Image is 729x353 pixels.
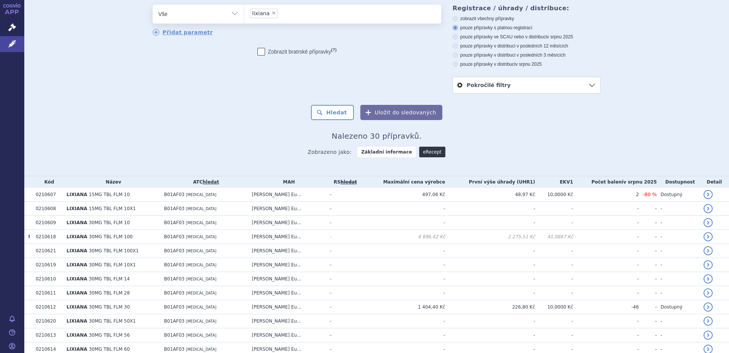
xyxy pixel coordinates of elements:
[445,272,535,286] td: -
[639,244,657,258] td: -
[326,314,361,328] td: -
[32,300,63,314] td: 0210612
[453,16,601,22] label: zobrazit všechny přípravky
[445,258,535,272] td: -
[361,328,445,342] td: -
[657,176,700,188] th: Dostupnost
[63,176,160,188] th: Název
[573,188,639,202] td: 2
[32,328,63,342] td: 0210613
[332,131,422,141] span: Nalezeno 30 přípravků.
[66,206,87,211] span: LIXIANA
[445,300,535,314] td: 226,80 Kč
[657,300,700,314] td: Dostupný
[361,314,445,328] td: -
[535,216,573,230] td: -
[361,188,445,202] td: 497,06 Kč
[361,258,445,272] td: -
[203,179,219,185] a: hledat
[153,29,213,36] a: Přidat parametr
[657,230,700,244] td: -
[248,300,326,314] td: [PERSON_NAME] Eu...
[66,234,87,239] span: LIXIANA
[164,304,185,310] span: B01AF03
[66,347,87,352] span: LIXIANA
[331,47,336,52] abbr: (?)
[326,286,361,300] td: -
[445,216,535,230] td: -
[66,290,87,296] span: LIXIANA
[704,218,713,227] a: detail
[248,216,326,230] td: [PERSON_NAME] Eu...
[639,314,657,328] td: -
[535,300,573,314] td: 10,0000 Kč
[66,262,87,268] span: LIXIANA
[639,272,657,286] td: -
[360,105,442,120] button: Uložit do sledovaných
[248,230,326,244] td: [PERSON_NAME] Eu...
[547,34,573,40] span: v srpnu 2025
[639,202,657,216] td: -
[248,202,326,216] td: [PERSON_NAME] Eu...
[186,277,216,281] span: [MEDICAL_DATA]
[445,328,535,342] td: -
[32,202,63,216] td: 0210608
[704,246,713,255] a: detail
[160,176,248,188] th: ATC
[573,328,639,342] td: -
[419,147,445,157] a: eRecept
[573,230,639,244] td: -
[248,314,326,328] td: [PERSON_NAME] Eu...
[704,331,713,340] a: detail
[66,304,87,310] span: LIXIANA
[252,11,270,16] span: lixiana
[453,52,601,58] label: pouze přípravky v distribuci v posledních 3 měsících
[89,262,136,268] span: 30MG TBL FLM 10X1
[639,216,657,230] td: -
[361,216,445,230] td: -
[164,276,185,282] span: B01AF03
[186,305,216,309] span: [MEDICAL_DATA]
[326,328,361,342] td: -
[248,244,326,258] td: [PERSON_NAME] Eu...
[89,220,130,225] span: 30MG TBL FLM 10
[704,302,713,312] a: detail
[453,77,600,93] a: Pokročilé filtry
[704,317,713,326] a: detail
[186,193,216,197] span: [MEDICAL_DATA]
[453,61,601,67] label: pouze přípravky v distribuci
[89,332,130,338] span: 30MG TBL FLM 56
[66,318,87,324] span: LIXIANA
[89,206,136,211] span: 15MG TBL FLM 10X1
[657,216,700,230] td: -
[186,291,216,295] span: [MEDICAL_DATA]
[573,286,639,300] td: -
[66,276,87,282] span: LIXIANA
[89,347,130,352] span: 30MG TBL FLM 60
[186,333,216,337] span: [MEDICAL_DATA]
[361,230,445,244] td: 4 896,42 Kč
[164,347,185,352] span: B01AF03
[361,244,445,258] td: -
[186,221,216,225] span: [MEDICAL_DATA]
[535,286,573,300] td: -
[639,286,657,300] td: -
[326,230,361,244] td: -
[186,347,216,351] span: [MEDICAL_DATA]
[341,179,357,185] del: hledat
[186,249,216,253] span: [MEDICAL_DATA]
[248,286,326,300] td: [PERSON_NAME] Eu...
[643,192,657,197] span: -80 %
[357,147,416,157] strong: Základní informace
[164,220,185,225] span: B01AF03
[32,258,63,272] td: 0210619
[453,34,601,40] label: pouze přípravky ve SCAU nebo v distribuci
[573,216,639,230] td: -
[32,314,63,328] td: 0210620
[89,304,130,310] span: 30MG TBL FLM 30
[657,202,700,216] td: -
[657,188,700,202] td: Dostupný
[535,202,573,216] td: -
[535,272,573,286] td: -
[657,244,700,258] td: -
